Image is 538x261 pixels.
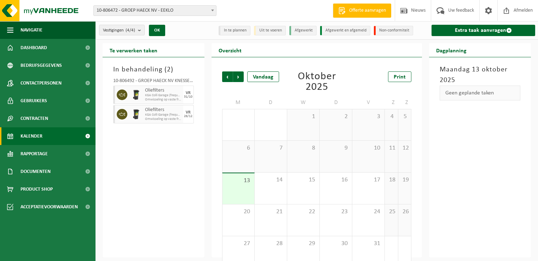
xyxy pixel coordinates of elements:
[291,208,316,216] span: 22
[291,113,316,121] span: 1
[323,176,348,184] span: 16
[356,176,381,184] span: 17
[429,43,474,57] h2: Dagplanning
[149,25,165,36] button: OK
[388,144,394,152] span: 11
[21,163,51,180] span: Documenten
[258,176,283,184] span: 14
[356,240,381,248] span: 31
[333,4,391,18] a: Offerte aanvragen
[21,127,42,145] span: Kalender
[388,113,394,121] span: 4
[323,144,348,152] span: 9
[323,208,348,216] span: 23
[226,208,251,216] span: 20
[388,71,411,82] a: Print
[388,208,394,216] span: 25
[21,21,42,39] span: Navigatie
[291,240,316,248] span: 29
[145,117,181,121] span: Omwisseling op vaste frequentie (incl. verwerking)
[93,5,216,16] span: 10-806472 - GROEP HAECK NV - EEKLO
[212,43,249,57] h2: Overzicht
[287,71,346,93] div: Oktober 2025
[258,240,283,248] span: 28
[233,71,244,82] span: Volgende
[402,208,408,216] span: 26
[255,96,287,109] td: D
[402,113,408,121] span: 5
[440,86,520,100] div: Geen geplande taken
[347,7,388,14] span: Offerte aanvragen
[402,176,408,184] span: 19
[145,113,181,117] span: KGA Colli Garage (frequentie)
[222,71,233,82] span: Vorige
[113,64,194,75] h3: In behandeling ( )
[21,39,47,57] span: Dashboard
[291,176,316,184] span: 15
[21,92,47,110] span: Gebruikers
[145,107,181,113] span: Oliefilters
[131,89,141,100] img: WB-0240-HPE-BK-01
[103,25,135,36] span: Vestigingen
[167,66,171,73] span: 2
[21,180,53,198] span: Product Shop
[145,98,181,102] span: Omwisseling op vaste frequentie (incl. verwerking)
[222,96,255,109] td: M
[21,110,48,127] span: Contracten
[247,71,279,82] div: Vandaag
[21,198,78,216] span: Acceptatievoorwaarden
[289,26,317,35] li: Afgewerkt
[226,240,251,248] span: 27
[356,144,381,152] span: 10
[131,109,141,120] img: WB-0240-HPE-BK-01
[113,79,194,86] div: 10-806492 - GROEP HAECK NV KNESSELARE - AALTER
[320,26,370,35] li: Afgewerkt en afgemeld
[352,96,385,109] td: V
[186,91,191,95] div: VR
[323,113,348,121] span: 2
[291,144,316,152] span: 8
[440,64,520,86] h3: Maandag 13 oktober 2025
[320,96,352,109] td: D
[184,95,192,99] div: 31/10
[145,88,181,93] span: Oliefilters
[99,25,145,35] button: Vestigingen(4/4)
[402,144,408,152] span: 12
[21,57,62,74] span: Bedrijfsgegevens
[254,26,286,35] li: Uit te voeren
[356,208,381,216] span: 24
[126,28,135,33] count: (4/4)
[323,240,348,248] span: 30
[103,43,164,57] h2: Te verwerken taken
[374,26,413,35] li: Non-conformiteit
[184,115,192,118] div: 26/12
[258,144,283,152] span: 7
[258,208,283,216] span: 21
[145,93,181,98] span: KGA Colli Garage (frequentie)
[385,96,398,109] td: Z
[21,145,48,163] span: Rapportage
[388,176,394,184] span: 18
[394,74,406,80] span: Print
[226,144,251,152] span: 6
[287,96,320,109] td: W
[186,110,191,115] div: VR
[219,26,250,35] li: In te plannen
[21,74,62,92] span: Contactpersonen
[356,113,381,121] span: 3
[94,6,216,16] span: 10-806472 - GROEP HAECK NV - EEKLO
[226,177,251,185] span: 13
[398,96,412,109] td: Z
[432,25,535,36] a: Extra taak aanvragen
